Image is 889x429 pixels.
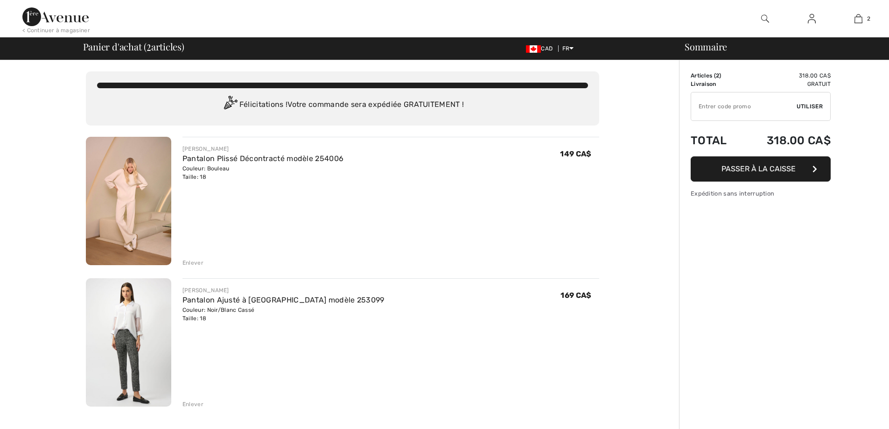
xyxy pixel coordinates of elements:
div: [PERSON_NAME] [182,286,385,295]
button: Passer à la caisse [691,156,831,182]
span: CAD [526,45,556,52]
a: Pantalon Ajusté à [GEOGRAPHIC_DATA] modèle 253099 [182,295,385,304]
img: recherche [761,13,769,24]
span: 2 [867,14,870,23]
input: Code promo [691,92,797,120]
div: Sommaire [673,42,883,51]
span: Passer à la caisse [721,164,796,173]
span: 149 CA$ [560,149,591,158]
span: FR [562,45,574,52]
span: 169 CA$ [560,291,591,300]
div: Félicitations ! Votre commande sera expédiée GRATUITEMENT ! [97,96,588,114]
img: Pantalon Ajusté à Cheville modèle 253099 [86,278,171,407]
div: Couleur: Bouleau Taille: 18 [182,164,343,181]
div: Enlever [182,400,203,408]
img: Pantalon Plissé Décontracté modèle 254006 [86,137,171,265]
div: Enlever [182,259,203,267]
div: [PERSON_NAME] [182,145,343,153]
td: 318.00 CA$ [741,125,831,156]
div: < Continuer à magasiner [22,26,90,35]
span: 2 [147,40,151,52]
a: Pantalon Plissé Décontracté modèle 254006 [182,154,343,163]
img: 1ère Avenue [22,7,89,26]
a: Se connecter [800,13,823,25]
td: 318.00 CA$ [741,71,831,80]
td: Articles ( ) [691,71,741,80]
a: 2 [835,13,881,24]
img: Mes infos [808,13,816,24]
div: Expédition sans interruption [691,189,831,198]
td: Total [691,125,741,156]
span: Utiliser [797,102,823,111]
span: Panier d'achat ( articles) [83,42,184,51]
td: Gratuit [741,80,831,88]
td: Livraison [691,80,741,88]
img: Canadian Dollar [526,45,541,53]
img: Congratulation2.svg [221,96,239,114]
img: Mon panier [854,13,862,24]
div: Couleur: Noir/Blanc Cassé Taille: 18 [182,306,385,323]
span: 2 [716,72,719,79]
